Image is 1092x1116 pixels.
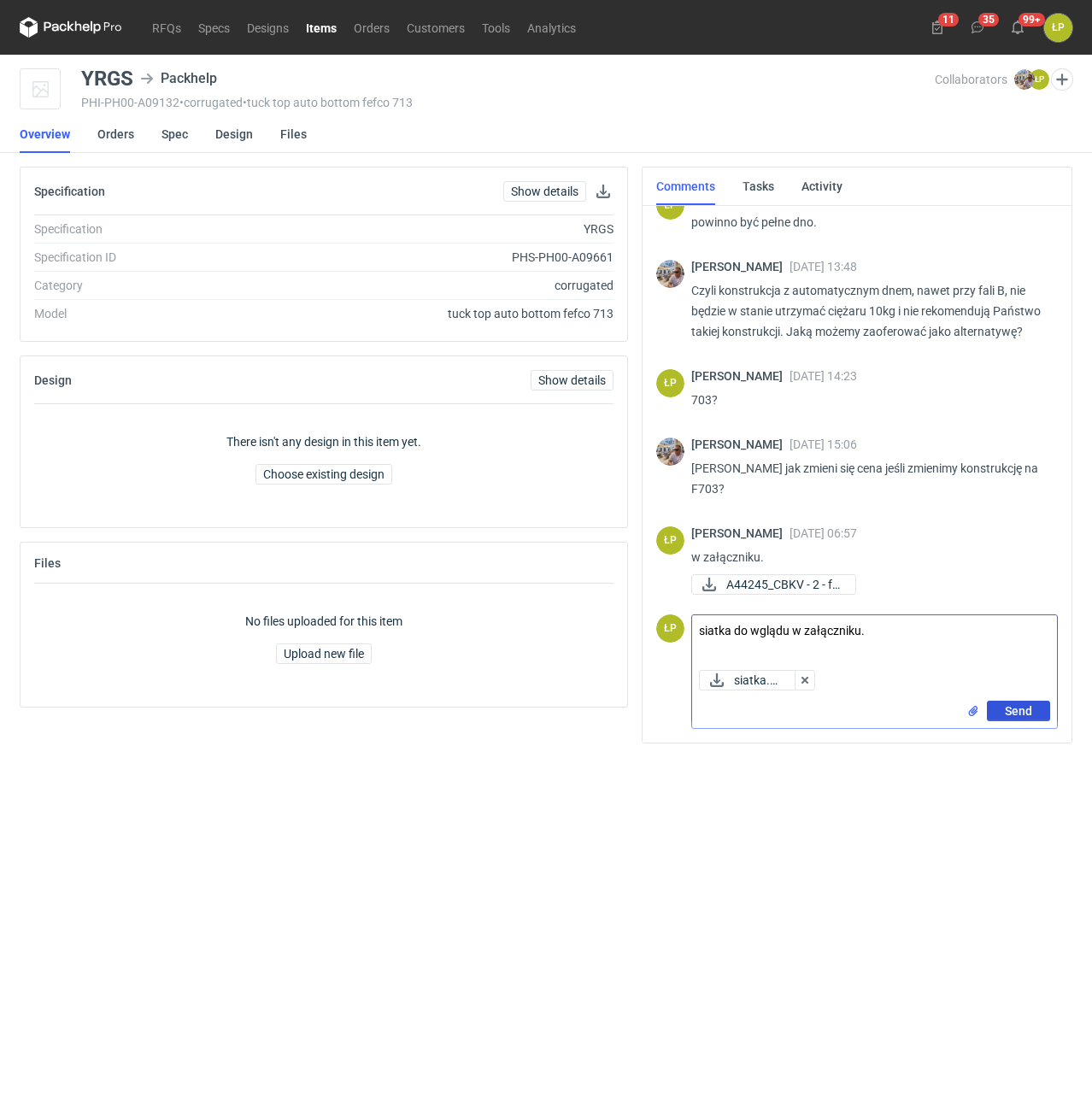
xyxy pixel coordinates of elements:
a: Items [297,17,345,38]
div: Specification ID [34,249,266,266]
div: tuck top auto bottom fefco 713 [266,305,614,322]
div: Model [34,305,266,322]
div: Category [34,277,266,294]
div: PHS-PH00-A09661 [266,249,614,266]
a: Design [215,115,253,153]
button: ŁP [1044,14,1072,42]
textarea: siatka do wglądu w załączniku. [692,615,1057,663]
svg: Packhelp Pro [20,17,122,38]
div: A44245_CBKV - 2 - fefco 703_2025-09-24.pdf [691,574,856,595]
figcaption: ŁP [656,369,684,397]
p: 703? [691,390,1044,410]
figcaption: ŁP [656,191,684,220]
figcaption: ŁP [656,614,684,643]
span: Send [1005,705,1032,717]
span: Collaborators [935,73,1007,86]
p: [PERSON_NAME] jak zmieni się cena jeśli zmienimy konstrukcję na F703? [691,458,1044,499]
figcaption: ŁP [1029,69,1049,90]
a: A44245_CBKV - 2 - fe... [691,574,856,595]
a: Analytics [519,17,584,38]
span: [DATE] 13:48 [790,260,857,273]
a: Tools [473,17,519,38]
div: YRGS [266,220,614,238]
figcaption: ŁP [656,526,684,555]
span: siatka.png [734,671,784,690]
div: YRGS [81,68,133,89]
img: Michał Palasek [1014,69,1035,90]
a: Show details [531,370,614,391]
p: w załączniku. [691,547,1044,567]
button: siatka.png [699,670,798,690]
button: Choose existing design [255,464,392,485]
span: [DATE] 06:57 [790,526,857,540]
a: Designs [238,17,297,38]
a: Orders [345,17,398,38]
a: Files [280,115,307,153]
span: [DATE] 15:06 [790,438,857,451]
a: Orders [97,115,134,153]
button: Upload new file [276,643,372,664]
a: Specs [190,17,238,38]
a: Spec [161,115,188,153]
h2: Design [34,373,72,387]
div: Łukasz Postawa [1044,14,1072,42]
span: • tuck top auto bottom fefco 713 [243,96,413,109]
div: PHI-PH00-A09132 [81,96,935,109]
div: Specification [34,220,266,238]
span: Upload new file [284,648,364,660]
img: Michał Palasek [656,260,684,288]
div: Packhelp [140,68,217,89]
div: Łukasz Postawa [656,526,684,555]
div: Łukasz Postawa [656,191,684,220]
p: Czyli konstrukcja z automatycznym dnem, nawet przy fali B, nie będzie w stanie utrzymać ciężaru 1... [691,280,1044,342]
a: Customers [398,17,473,38]
button: 99+ [1004,14,1031,41]
p: powinno być pełne dno. [691,212,1044,232]
button: Send [987,701,1050,721]
span: Choose existing design [263,468,385,480]
button: 11 [924,14,951,41]
span: [PERSON_NAME] [691,526,790,540]
span: [PERSON_NAME] [691,369,790,383]
a: Overview [20,115,70,153]
div: corrugated [266,277,614,294]
p: No files uploaded for this item [245,613,402,630]
button: Edit collaborators [1051,68,1073,91]
a: Activity [801,167,842,205]
a: Show details [503,181,586,202]
div: Łukasz Postawa [656,614,684,643]
a: Tasks [743,167,774,205]
p: There isn't any design in this item yet. [226,433,421,450]
span: [DATE] 14:23 [790,369,857,383]
a: Comments [656,167,715,205]
span: A44245_CBKV - 2 - fe... [726,575,842,594]
button: Download specification [593,181,614,202]
span: [PERSON_NAME] [691,260,790,273]
button: 35 [964,14,991,41]
img: Michał Palasek [656,438,684,466]
a: RFQs [144,17,190,38]
h2: Files [34,556,61,570]
div: Łukasz Postawa [656,369,684,397]
h2: Specification [34,185,105,198]
span: [PERSON_NAME] [691,438,790,451]
span: • corrugated [179,96,243,109]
